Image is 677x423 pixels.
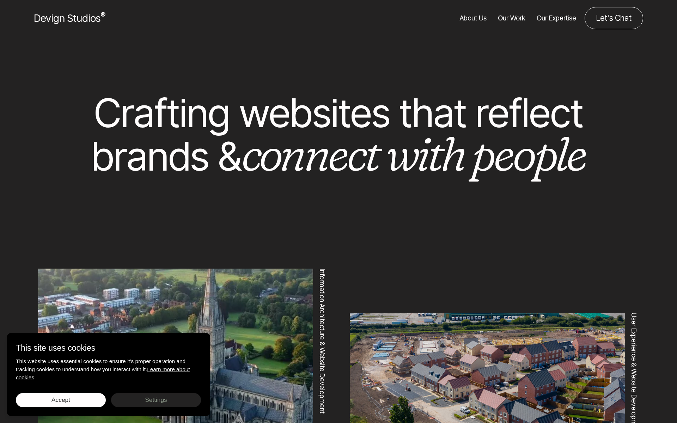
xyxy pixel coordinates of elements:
[100,11,105,20] sup: ®
[16,342,201,354] p: This site uses cookies
[498,7,525,29] a: Our Work
[537,7,576,29] a: Our Expertise
[64,91,613,178] h1: Crafting websites that reflect brands &
[34,11,105,26] a: Devign Studios® Homepage
[145,396,167,403] span: Settings
[317,269,327,414] span: Information Architecture & Website Development
[460,7,487,29] a: About Us
[34,12,105,24] span: Devign Studios
[16,393,106,407] button: Accept
[51,396,70,403] span: Accept
[242,124,586,183] em: connect with people
[111,393,201,407] button: Settings
[16,357,201,381] p: This website uses essential cookies to ensure it's proper operation and tracking cookies to under...
[585,7,643,29] a: Contact us about your project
